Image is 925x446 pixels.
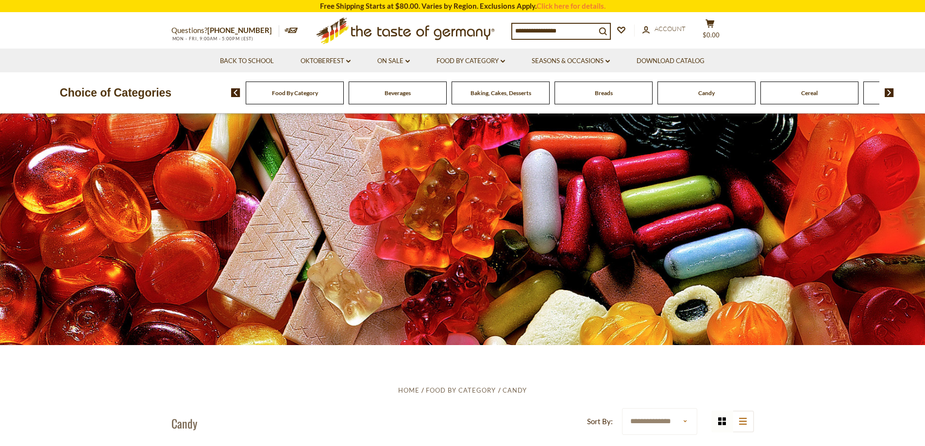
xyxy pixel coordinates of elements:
[231,88,240,97] img: previous arrow
[385,89,411,97] a: Beverages
[703,31,720,39] span: $0.00
[207,26,272,34] a: [PHONE_NUMBER]
[587,415,613,428] label: Sort By:
[537,1,605,10] a: Click here for details.
[377,56,410,66] a: On Sale
[532,56,610,66] a: Seasons & Occasions
[503,386,527,394] a: Candy
[171,24,279,37] p: Questions?
[637,56,705,66] a: Download Catalog
[801,89,818,97] a: Cereal
[301,56,351,66] a: Oktoberfest
[171,36,254,41] span: MON - FRI, 9:00AM - 5:00PM (EST)
[398,386,420,394] a: Home
[642,24,686,34] a: Account
[171,416,197,430] h1: Candy
[885,88,894,97] img: next arrow
[698,89,715,97] a: Candy
[655,25,686,33] span: Account
[595,89,613,97] a: Breads
[471,89,531,97] a: Baking, Cakes, Desserts
[426,386,496,394] a: Food By Category
[272,89,318,97] a: Food By Category
[220,56,274,66] a: Back to School
[696,19,725,43] button: $0.00
[437,56,505,66] a: Food By Category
